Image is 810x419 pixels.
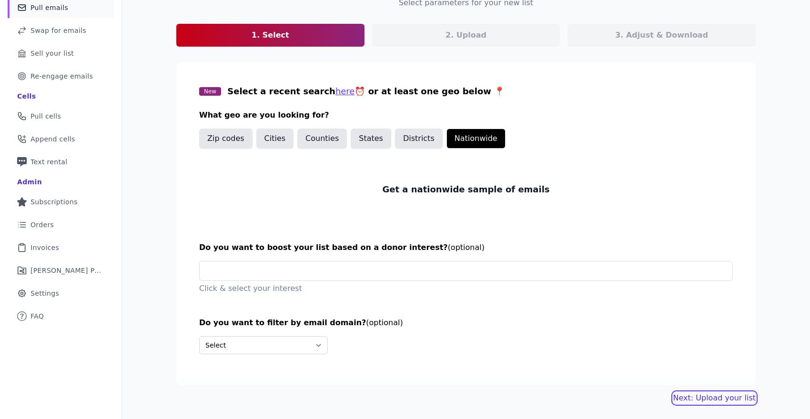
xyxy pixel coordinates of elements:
[335,85,355,98] button: here
[199,129,253,149] button: Zip codes
[30,49,74,58] span: Sell your list
[8,260,114,281] a: [PERSON_NAME] Performance
[8,191,114,212] a: Subscriptions
[30,243,59,252] span: Invoices
[176,24,364,47] a: 1. Select
[395,129,443,149] button: Districts
[30,220,54,229] span: Orders
[366,318,403,327] span: (optional)
[199,87,221,96] span: New
[199,110,733,121] h3: What geo are you looking for?
[17,91,36,101] div: Cells
[8,306,114,327] a: FAQ
[30,3,68,12] span: Pull emails
[30,157,68,167] span: Text rental
[199,243,448,252] span: Do you want to boost your list based on a donor interest?
[446,129,506,149] button: Nationwide
[382,183,549,196] p: Get a nationwide sample of emails
[8,151,114,172] a: Text rental
[30,266,102,275] span: [PERSON_NAME] Performance
[227,86,505,96] span: Select a recent search ⏰ or at least one geo below 📍
[8,129,114,150] a: Append cells
[8,43,114,64] a: Sell your list
[445,30,486,41] p: 2. Upload
[448,243,485,252] span: (optional)
[30,111,61,121] span: Pull cells
[8,106,114,127] a: Pull cells
[8,20,114,41] a: Swap for emails
[30,71,93,81] span: Re-engage emails
[351,129,391,149] button: States
[199,283,733,294] p: Click & select your interest
[199,318,366,327] span: Do you want to filter by email domain?
[8,66,114,87] a: Re-engage emails
[30,26,86,35] span: Swap for emails
[297,129,347,149] button: Counties
[30,197,78,207] span: Subscriptions
[8,283,114,304] a: Settings
[252,30,289,41] p: 1. Select
[8,214,114,235] a: Orders
[30,289,59,298] span: Settings
[256,129,294,149] button: Cities
[30,134,75,144] span: Append cells
[673,392,756,404] a: Next: Upload your list
[8,237,114,258] a: Invoices
[17,177,42,187] div: Admin
[30,311,44,321] span: FAQ
[615,30,708,41] p: 3. Adjust & Download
